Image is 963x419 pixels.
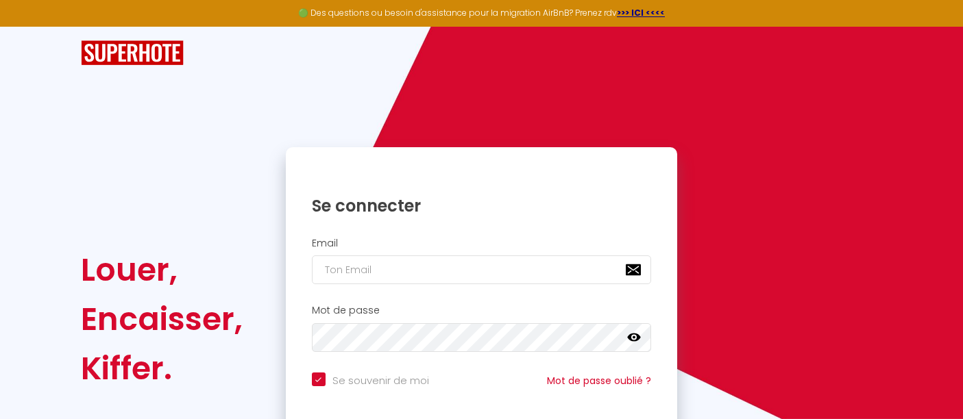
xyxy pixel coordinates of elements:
[312,305,652,316] h2: Mot de passe
[312,238,652,249] h2: Email
[547,374,651,388] a: Mot de passe oublié ?
[81,344,243,393] div: Kiffer.
[617,7,665,18] a: >>> ICI <<<<
[312,195,652,216] h1: Se connecter
[81,294,243,344] div: Encaisser,
[81,245,243,294] div: Louer,
[81,40,184,66] img: SuperHote logo
[312,255,652,284] input: Ton Email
